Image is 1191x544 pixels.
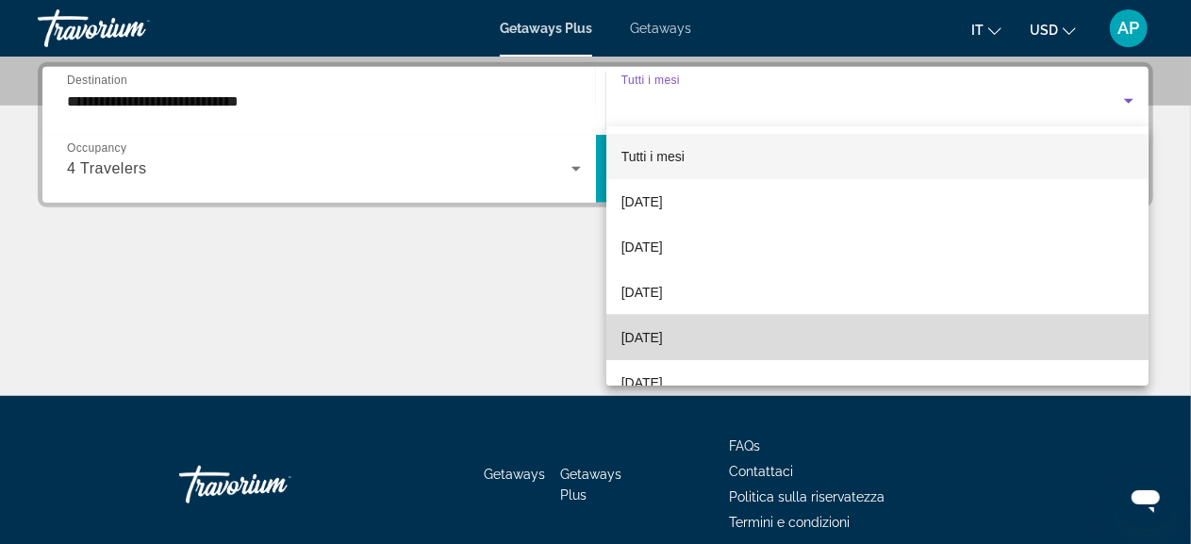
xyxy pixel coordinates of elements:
span: [DATE] [621,371,663,394]
iframe: Buton lansare fereastră mesagerie [1116,469,1176,529]
span: [DATE] [621,236,663,258]
span: [DATE] [621,190,663,213]
span: [DATE] [621,281,663,304]
span: [DATE] [621,326,663,349]
span: Tutti i mesi [621,149,685,164]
